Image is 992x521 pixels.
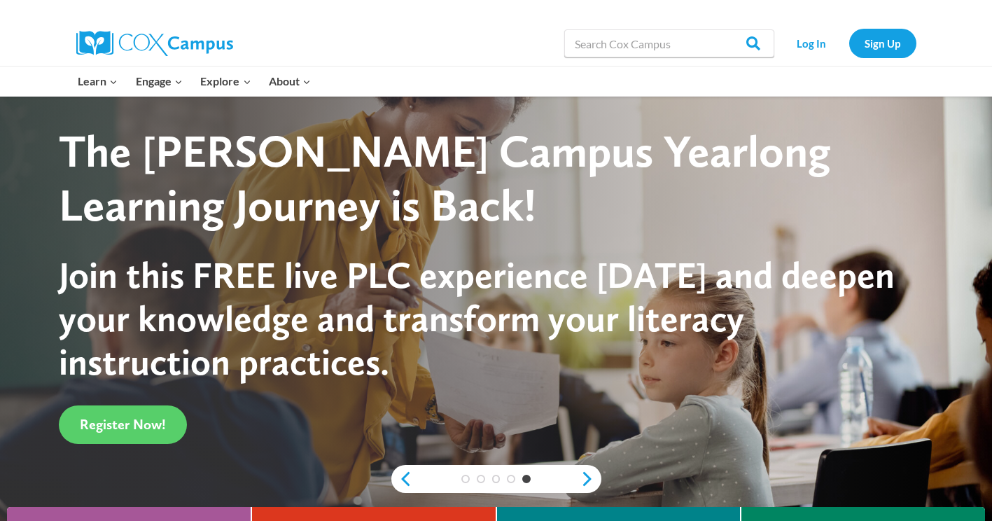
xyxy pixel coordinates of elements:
a: Log In [781,29,842,57]
a: Sign Up [849,29,916,57]
span: Join this FREE live PLC experience [DATE] and deepen your knowledge and transform your literacy i... [59,253,895,384]
a: 4 [507,475,515,483]
nav: Primary Navigation [69,67,320,96]
a: 5 [522,475,531,483]
span: Engage [136,72,183,90]
input: Search Cox Campus [564,29,774,57]
a: 2 [477,475,485,483]
a: previous [391,471,412,487]
span: Explore [200,72,251,90]
div: The [PERSON_NAME] Campus Yearlong Learning Journey is Back! [59,125,908,232]
span: About [269,72,311,90]
nav: Secondary Navigation [781,29,916,57]
a: 1 [461,475,470,483]
a: next [580,471,601,487]
img: Cox Campus [76,31,233,56]
a: 3 [492,475,501,483]
span: Register Now! [80,416,166,433]
span: Learn [78,72,118,90]
a: Register Now! [59,405,187,444]
div: content slider buttons [391,465,601,493]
